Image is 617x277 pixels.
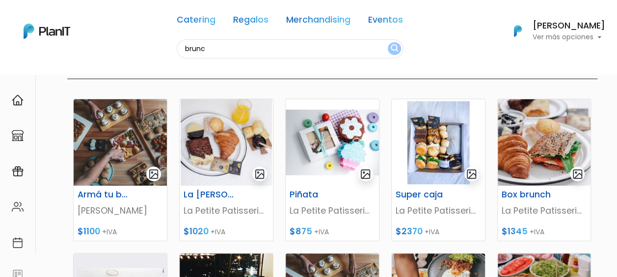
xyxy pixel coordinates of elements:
[572,168,583,180] img: gallery-light
[24,24,70,39] img: PlanIt Logo
[396,225,423,237] span: $2370
[498,99,591,186] img: thumb_C62D151F-E902-4319-8710-2D2666BC3B46.jpeg
[466,168,477,180] img: gallery-light
[391,44,398,54] img: search_button-432b6d5273f82d61273b3651a40e1bd1b912527efae98b1b7a1b2c0702e16a8d.svg
[179,99,273,241] a: gallery-light La [PERSON_NAME] La Petite Patisserie de Flor $1020 +IVA
[233,16,268,28] a: Regalos
[425,227,439,237] span: +IVA
[497,99,591,241] a: gallery-light Box brunch La Petite Patisserie de Flor $1345 +IVA
[180,99,273,186] img: thumb_La_linda-PhotoRoom.png
[12,94,24,106] img: home-e721727adea9d79c4d83392d1f703f7f8bce08238fde08b1acbfd93340b81755.svg
[368,16,403,28] a: Eventos
[12,130,24,141] img: marketplace-4ceaa7011d94191e9ded77b95e3339b90024bf715f7c57f8cf31f2d8c509eaba.svg
[254,168,266,180] img: gallery-light
[177,39,403,58] input: Buscá regalos, desayunos, y más
[392,99,485,186] img: thumb_S%C3%BAper_caja__2_.jpg
[502,225,528,237] span: $1345
[286,99,379,186] img: thumb_Pi%C3%B1ata__1_.jpg
[148,168,160,180] img: gallery-light
[12,237,24,249] img: calendar-87d922413cdce8b2cf7b7f5f62616a5cf9e4887200fb71536465627b3292af00.svg
[73,99,167,241] a: gallery-light Armá tu brunch [PERSON_NAME] $1100 +IVA
[501,18,605,44] button: PlanIt Logo [PERSON_NAME] Ver más opciones
[284,190,349,200] h6: Piñata
[391,99,485,241] a: gallery-light Super caja La Petite Patisserie de Flor $2370 +IVA
[390,190,455,200] h6: Super caja
[178,190,242,200] h6: La [PERSON_NAME]
[102,227,117,237] span: +IVA
[290,204,375,217] p: La Petite Patisserie de Flor
[507,20,529,42] img: PlanIt Logo
[530,227,544,237] span: +IVA
[533,34,605,41] p: Ver más opciones
[12,166,24,177] img: campaigns-02234683943229c281be62815700db0a1741e53638e28bf9629b52c665b00959.svg
[533,22,605,30] h6: [PERSON_NAME]
[290,225,312,237] span: $875
[74,99,167,186] img: thumb_image00028__2_.jpeg
[286,16,350,28] a: Merchandising
[177,16,215,28] a: Catering
[314,227,329,237] span: +IVA
[51,9,141,28] div: ¿Necesitás ayuda?
[12,201,24,213] img: people-662611757002400ad9ed0e3c099ab2801c6687ba6c219adb57efc949bc21e19d.svg
[496,190,561,200] h6: Box brunch
[360,168,371,180] img: gallery-light
[78,204,163,217] p: [PERSON_NAME]
[396,204,481,217] p: La Petite Patisserie de Flor
[285,99,379,241] a: gallery-light Piñata La Petite Patisserie de Flor $875 +IVA
[184,204,269,217] p: La Petite Patisserie de Flor
[78,225,100,237] span: $1100
[72,190,136,200] h6: Armá tu brunch
[184,225,209,237] span: $1020
[502,204,587,217] p: La Petite Patisserie de Flor
[211,227,225,237] span: +IVA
